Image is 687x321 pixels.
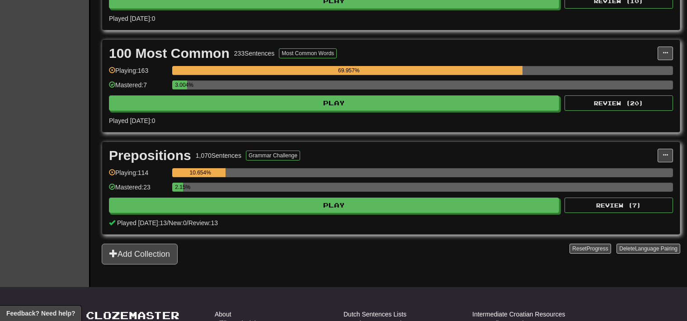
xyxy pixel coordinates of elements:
span: Played [DATE]: 13 [117,219,167,227]
button: Play [109,95,559,111]
div: Playing: 114 [109,168,168,183]
div: 3.004% [175,80,187,90]
div: Playing: 163 [109,66,168,81]
button: ResetProgress [569,244,611,254]
a: Clozemaster [86,310,179,321]
span: Played [DATE]: 0 [109,117,155,124]
div: 233 Sentences [234,49,275,58]
div: Mastered: 7 [109,80,168,95]
div: 100 Most Common [109,47,230,60]
div: 69.957% [175,66,522,75]
span: Played [DATE]: 0 [109,15,155,22]
div: Mastered: 23 [109,183,168,198]
span: New: 0 [169,219,187,227]
a: About [215,310,231,319]
span: Open feedback widget [6,309,75,318]
div: Prepositions [109,149,191,162]
span: Review: 13 [188,219,218,227]
button: Play [109,198,559,213]
span: / [187,219,188,227]
div: 2.15% [175,183,183,192]
span: Language Pairing [635,245,678,252]
a: Intermediate Croatian Resources [472,310,565,319]
button: Grammar Challenge [246,151,300,160]
span: Progress [587,245,608,252]
a: Dutch Sentences Lists [343,310,406,319]
button: Add Collection [102,244,178,264]
button: Review (7) [565,198,673,213]
button: DeleteLanguage Pairing [616,244,680,254]
button: Review (20) [565,95,673,111]
button: Most Common Words [279,48,337,58]
div: 10.654% [175,168,226,177]
span: / [167,219,169,227]
div: 1,070 Sentences [196,151,241,160]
